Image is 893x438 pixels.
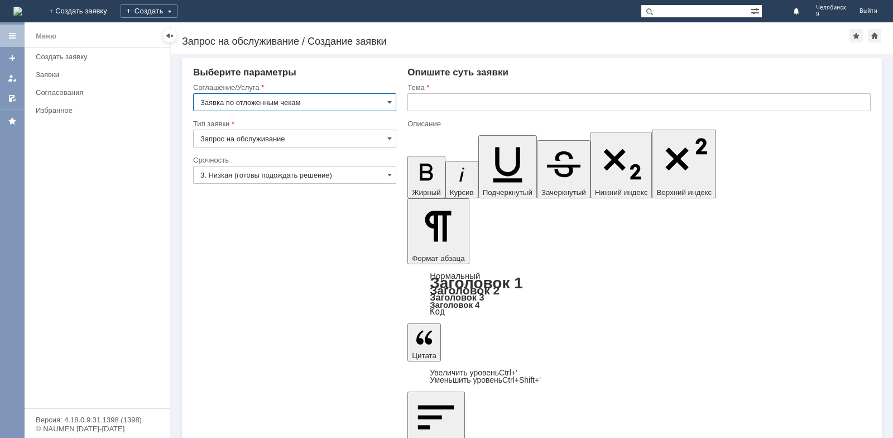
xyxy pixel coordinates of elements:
[407,272,871,316] div: Формат абзаца
[36,425,159,432] div: © NAUMEN [DATE]-[DATE]
[182,36,849,47] div: Запрос на обслуживание / Создание заявки
[31,66,167,83] a: Заявки
[450,188,474,197] span: Курсив
[483,188,532,197] span: Подчеркнутый
[407,120,868,127] div: Описание
[430,375,541,384] a: Decrease
[36,106,151,115] div: Избранное
[430,300,479,310] a: Заголовок 4
[407,67,508,78] span: Опишите суть заявки
[36,53,163,61] div: Создать заявку
[541,188,586,197] span: Зачеркнутый
[478,135,537,198] button: Подчеркнутый
[121,4,177,18] div: Создать
[430,307,445,317] a: Код
[590,132,652,198] button: Нижний индекс
[412,188,441,197] span: Жирный
[31,48,167,65] a: Создать заявку
[430,284,500,297] a: Заголовок 2
[430,274,523,292] a: Заголовок 1
[36,30,56,43] div: Меню
[3,89,21,107] a: Мои согласования
[816,11,846,18] span: 9
[3,49,21,67] a: Создать заявку
[407,198,469,264] button: Формат абзаца
[13,7,22,16] a: Перейти на домашнюю страницу
[193,156,394,164] div: Срочность
[193,120,394,127] div: Тип заявки
[868,29,881,42] div: Сделать домашней страницей
[13,7,22,16] img: logo
[652,130,716,198] button: Верхний индекс
[445,161,478,198] button: Курсив
[163,29,176,42] div: Скрыть меню
[3,69,21,87] a: Мои заявки
[430,368,517,377] a: Increase
[412,254,464,263] span: Формат абзаца
[36,70,163,79] div: Заявки
[430,292,484,302] a: Заголовок 3
[193,67,296,78] span: Выберите параметры
[537,140,590,198] button: Зачеркнутый
[502,375,541,384] span: Ctrl+Shift+'
[407,323,441,361] button: Цитата
[849,29,863,42] div: Добавить в избранное
[407,369,871,384] div: Цитата
[407,84,868,91] div: Тема
[751,5,762,16] span: Расширенный поиск
[31,84,167,101] a: Согласования
[407,156,445,198] button: Жирный
[193,84,394,91] div: Соглашение/Услуга
[36,88,163,97] div: Согласования
[595,188,648,197] span: Нижний индекс
[656,188,712,197] span: Верхний индекс
[430,271,480,280] a: Нормальный
[36,416,159,423] div: Версия: 4.18.0.9.31.1398 (1398)
[499,368,517,377] span: Ctrl+'
[412,351,436,360] span: Цитата
[816,4,846,11] span: Челябинск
